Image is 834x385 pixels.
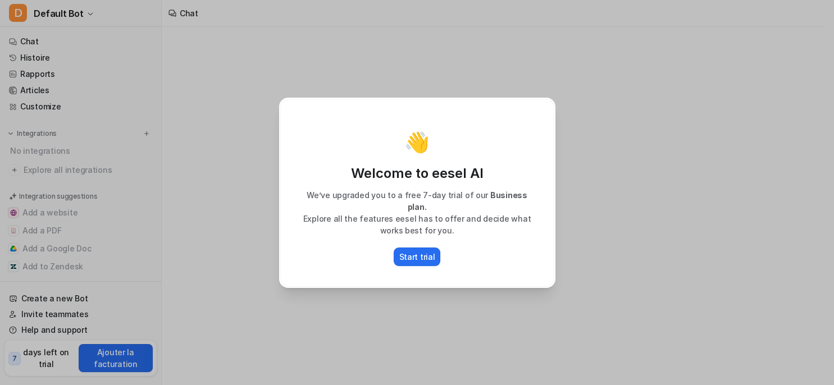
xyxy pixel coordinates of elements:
[404,131,430,153] p: 👋
[292,189,543,213] p: We’ve upgraded you to a free 7-day trial of our
[399,251,435,263] p: Start trial
[292,164,543,182] p: Welcome to eesel AI
[292,213,543,236] p: Explore all the features eesel has to offer and decide what works best for you.
[394,247,441,266] button: Start trial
